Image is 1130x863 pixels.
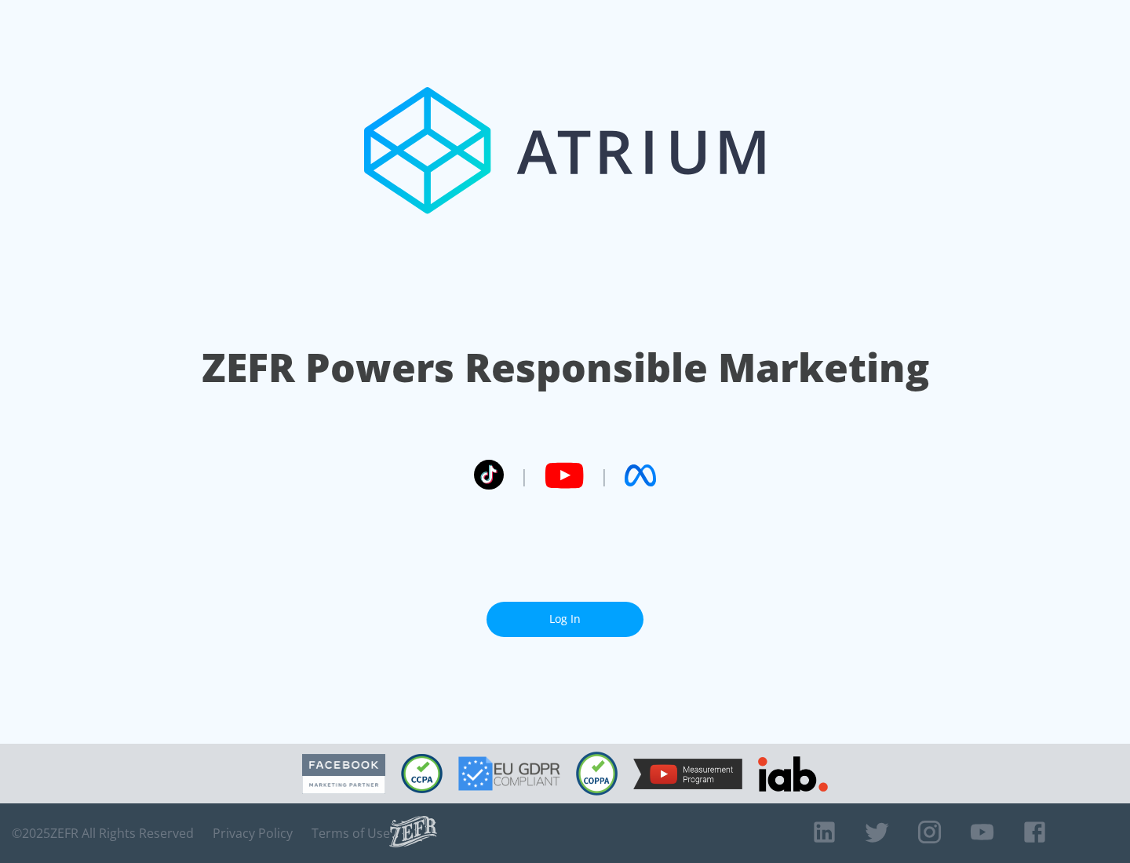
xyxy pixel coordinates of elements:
img: YouTube Measurement Program [633,759,742,789]
img: COPPA Compliant [576,752,618,796]
span: | [600,464,609,487]
a: Log In [487,602,643,637]
img: GDPR Compliant [458,756,560,791]
a: Terms of Use [312,825,390,841]
img: Facebook Marketing Partner [302,754,385,794]
h1: ZEFR Powers Responsible Marketing [202,340,929,395]
a: Privacy Policy [213,825,293,841]
span: | [519,464,529,487]
img: CCPA Compliant [401,754,443,793]
img: IAB [758,756,828,792]
span: © 2025 ZEFR All Rights Reserved [12,825,194,841]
